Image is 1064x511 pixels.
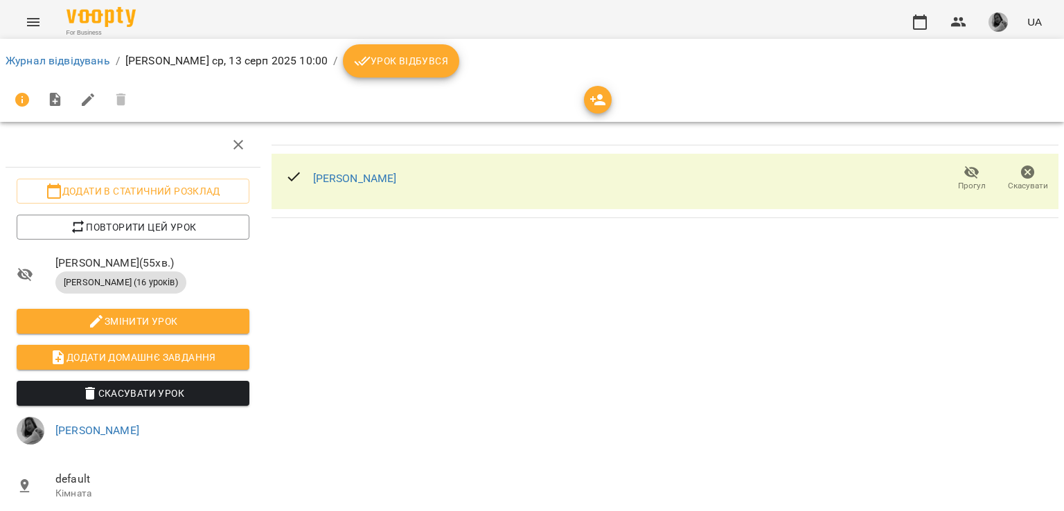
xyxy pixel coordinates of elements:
[55,487,249,501] p: Кімната
[55,471,249,487] span: default
[66,7,136,27] img: Voopty Logo
[125,53,328,69] p: [PERSON_NAME] ср, 13 серп 2025 10:00
[17,417,44,445] img: e5293e2da6ed50ac3e3312afa6d7e185.jpg
[6,54,110,67] a: Журнал відвідувань
[28,219,238,235] span: Повторити цей урок
[1008,180,1048,192] span: Скасувати
[333,53,337,69] li: /
[55,424,139,437] a: [PERSON_NAME]
[28,349,238,366] span: Додати домашнє завдання
[116,53,120,69] li: /
[28,313,238,330] span: Змінити урок
[1000,159,1056,198] button: Скасувати
[313,172,397,185] a: [PERSON_NAME]
[958,180,986,192] span: Прогул
[17,179,249,204] button: Додати в статичний розклад
[17,215,249,240] button: Повторити цей урок
[6,44,1058,78] nav: breadcrumb
[55,255,249,271] span: [PERSON_NAME] ( 55 хв. )
[1022,9,1047,35] button: UA
[55,276,186,289] span: [PERSON_NAME] (16 уроків)
[17,381,249,406] button: Скасувати Урок
[28,183,238,199] span: Додати в статичний розклад
[1027,15,1042,29] span: UA
[343,44,459,78] button: Урок відбувся
[17,309,249,334] button: Змінити урок
[28,385,238,402] span: Скасувати Урок
[17,6,50,39] button: Menu
[66,28,136,37] span: For Business
[354,53,448,69] span: Урок відбувся
[943,159,1000,198] button: Прогул
[988,12,1008,32] img: e5293e2da6ed50ac3e3312afa6d7e185.jpg
[17,345,249,370] button: Додати домашнє завдання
